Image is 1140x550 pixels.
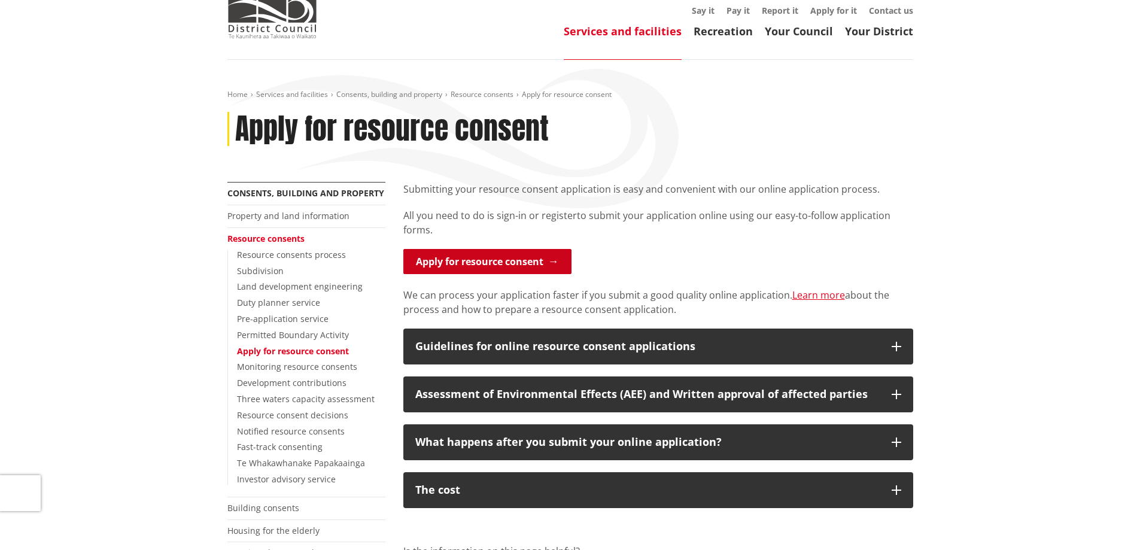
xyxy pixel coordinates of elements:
a: Pre-application service [237,313,329,324]
a: Resource consents process [237,249,346,260]
div: Assessment of Environmental Effects (AEE) and Written approval of affected parties [415,388,880,400]
a: Your District [845,24,913,38]
a: Recreation [694,24,753,38]
a: Subdivision [237,265,284,276]
div: Guidelines for online resource consent applications [415,341,880,353]
a: Building consents [227,502,299,513]
button: Guidelines for online resource consent applications [403,329,913,364]
button: Assessment of Environmental Effects (AEE) and Written approval of affected parties [403,376,913,412]
div: The cost [415,484,880,496]
a: Land development engineering [237,281,363,292]
a: Learn more [792,288,845,302]
a: Property and land information [227,210,349,221]
a: Te Whakawhanake Papakaainga [237,457,365,469]
a: Your Council [765,24,833,38]
a: Apply for it [810,5,857,16]
h1: Apply for resource consent [235,112,549,147]
nav: breadcrumb [227,90,913,100]
a: Pay it [726,5,750,16]
a: Consents, building and property [227,187,384,199]
a: Resource consent decisions [237,409,348,421]
a: Home [227,89,248,99]
a: Apply for resource consent [237,345,349,357]
p: We can process your application faster if you submit a good quality online application. about the... [403,288,913,317]
a: Services and facilities [564,24,682,38]
a: Contact us [869,5,913,16]
a: Report it [762,5,798,16]
a: Housing for the elderly [227,525,320,536]
div: What happens after you submit your online application? [415,436,880,448]
a: Development contributions [237,377,346,388]
a: Apply for resource consent [403,249,571,274]
span: All you need to do is sign-in or register [403,209,577,222]
a: Consents, building and property [336,89,442,99]
a: Investor advisory service [237,473,336,485]
a: Say it [692,5,715,16]
a: Fast-track consenting [237,441,323,452]
a: Monitoring resource consents [237,361,357,372]
a: Permitted Boundary Activity [237,329,349,341]
a: Services and facilities [256,89,328,99]
span: Submitting your resource consent application is easy and convenient with our online application p... [403,183,880,196]
a: Notified resource consents [237,426,345,437]
button: What happens after you submit your online application? [403,424,913,460]
a: Three waters capacity assessment [237,393,375,405]
button: The cost [403,472,913,508]
a: Resource consents [451,89,513,99]
iframe: Messenger Launcher [1085,500,1128,543]
p: to submit your application online using our easy-to-follow application forms. [403,208,913,237]
a: Resource consents [227,233,305,244]
span: Apply for resource consent [522,89,612,99]
a: Duty planner service [237,297,320,308]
